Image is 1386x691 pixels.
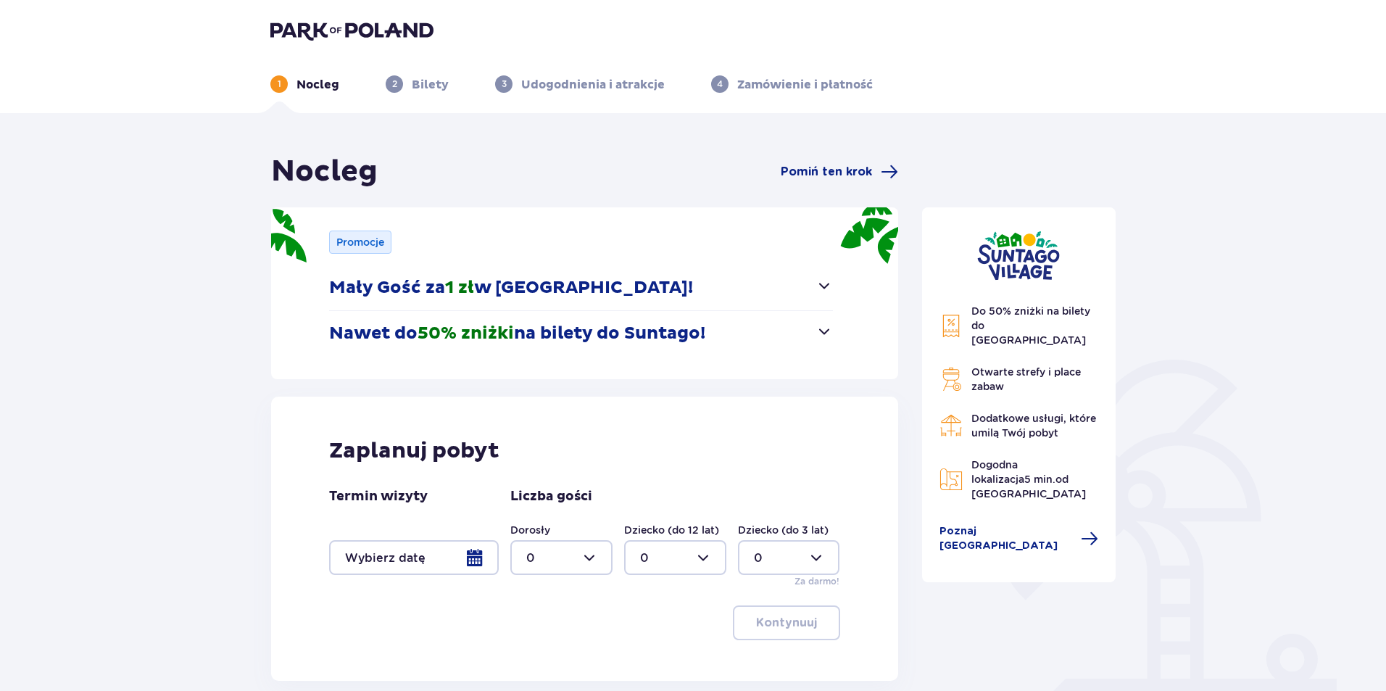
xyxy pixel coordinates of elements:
[271,154,378,190] h1: Nocleg
[977,231,1060,281] img: Suntago Village
[1024,473,1055,485] span: 5 min.
[270,75,339,93] div: 1Nocleg
[329,437,499,465] p: Zaplanuj pobyt
[296,77,339,93] p: Nocleg
[329,311,833,356] button: Nawet do50% zniżkina bilety do Suntago!
[510,523,550,537] label: Dorosły
[711,75,873,93] div: 4Zamówienie i płatność
[737,77,873,93] p: Zamówienie i płatność
[278,78,281,91] p: 1
[336,235,384,249] p: Promocje
[794,575,839,588] p: Za darmo!
[329,323,705,344] p: Nawet do na bilety do Suntago!
[733,605,840,640] button: Kontynuuj
[329,277,693,299] p: Mały Gość za w [GEOGRAPHIC_DATA]!
[939,524,1099,553] a: Poznaj [GEOGRAPHIC_DATA]
[329,488,428,505] p: Termin wizyty
[971,305,1090,346] span: Do 50% zniżki na bilety do [GEOGRAPHIC_DATA]
[270,20,433,41] img: Park of Poland logo
[495,75,665,93] div: 3Udogodnienia i atrakcje
[386,75,449,93] div: 2Bilety
[624,523,719,537] label: Dziecko (do 12 lat)
[781,163,898,181] a: Pomiń ten krok
[756,615,817,631] p: Kontynuuj
[392,78,397,91] p: 2
[502,78,507,91] p: 3
[445,277,474,299] span: 1 zł
[971,459,1086,500] span: Dogodna lokalizacja od [GEOGRAPHIC_DATA]
[971,413,1096,439] span: Dodatkowe usługi, które umilą Twój pobyt
[738,523,829,537] label: Dziecko (do 3 lat)
[521,77,665,93] p: Udogodnienia i atrakcje
[329,265,833,310] button: Mały Gość za1 złw [GEOGRAPHIC_DATA]!
[781,164,872,180] span: Pomiń ten krok
[510,488,592,505] p: Liczba gości
[971,366,1081,392] span: Otwarte strefy i place zabaw
[939,524,1073,553] span: Poznaj [GEOGRAPHIC_DATA]
[418,323,514,344] span: 50% zniżki
[412,77,449,93] p: Bilety
[939,468,963,491] img: Map Icon
[939,314,963,338] img: Discount Icon
[939,368,963,391] img: Grill Icon
[939,414,963,437] img: Restaurant Icon
[717,78,723,91] p: 4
